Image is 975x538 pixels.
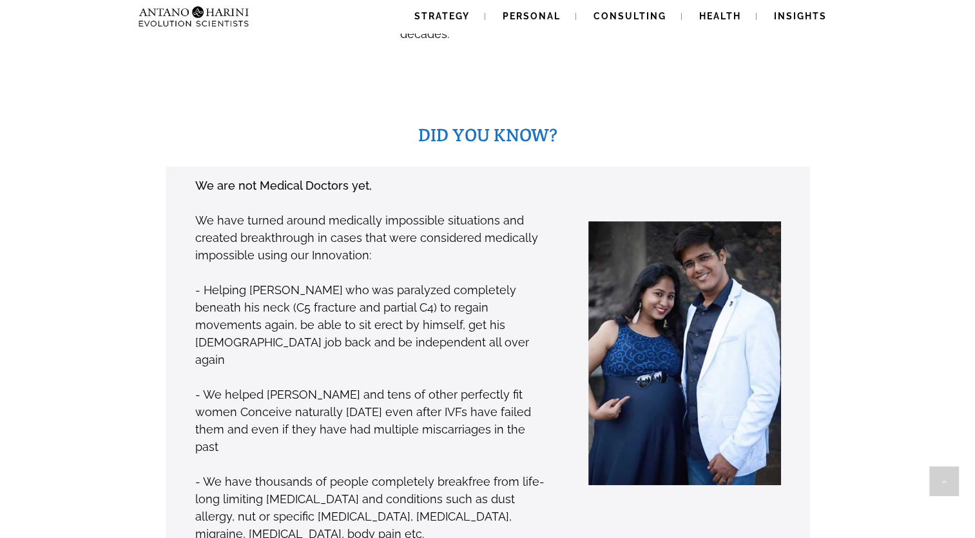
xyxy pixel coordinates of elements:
span: DID YOU KNOW? [418,123,557,146]
span: Consulting [594,11,666,21]
span: Personal [503,11,561,21]
p: We have turned around medically impossible situations and created breakthrough in cases that were... [195,212,548,264]
span: Insights [774,11,827,21]
span: Strategy [414,11,470,21]
strong: We are not Medical Doctors yet, [195,179,372,192]
span: Health [699,11,741,21]
p: - We helped [PERSON_NAME] and tens of other perfectly fit women Conceive naturally [DATE] even af... [195,386,548,455]
p: - Helping [PERSON_NAME] who was paralyzed completely beneath his neck (C5 fracture and partial C4... [195,281,548,368]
